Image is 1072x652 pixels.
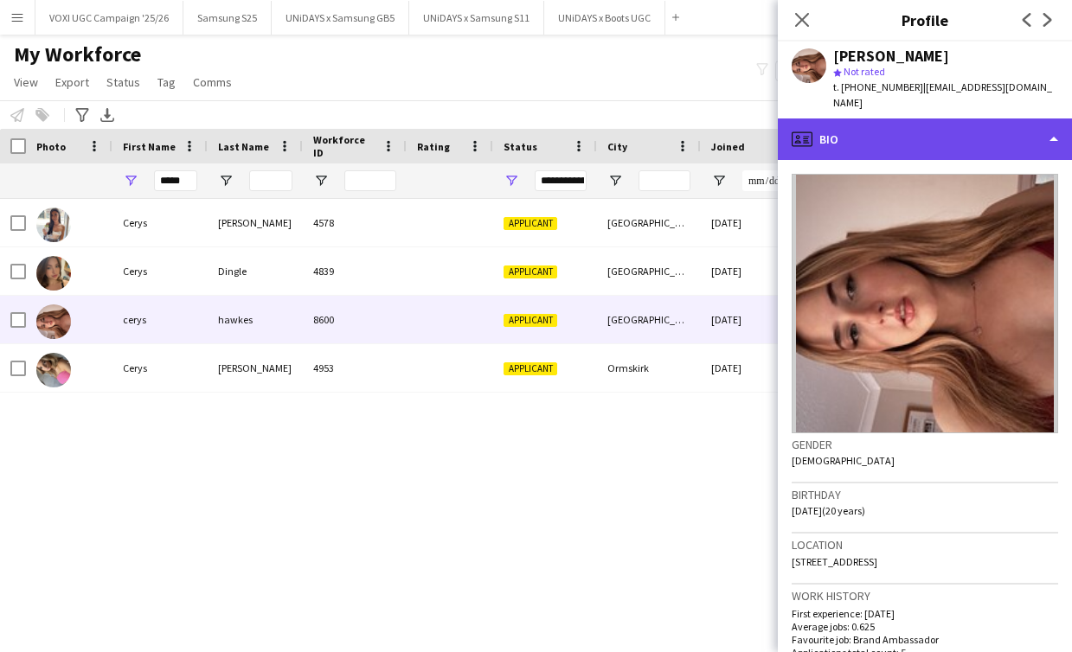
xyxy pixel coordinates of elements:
[409,1,544,35] button: UNiDAYS x Samsung S11
[778,9,1072,31] h3: Profile
[218,173,234,189] button: Open Filter Menu
[639,170,690,191] input: City Filter Input
[597,247,701,295] div: [GEOGRAPHIC_DATA]
[303,247,407,295] div: 4839
[14,42,141,67] span: My Workforce
[272,1,409,35] button: UNiDAYS x Samsung GB5
[112,199,208,246] div: Cerys
[504,314,557,327] span: Applicant
[792,588,1058,604] h3: Work history
[844,65,885,78] span: Not rated
[186,71,239,93] a: Comms
[99,71,147,93] a: Status
[792,607,1058,620] p: First experience: [DATE]
[151,71,183,93] a: Tag
[792,537,1058,553] h3: Location
[344,170,396,191] input: Workforce ID Filter Input
[303,344,407,392] div: 4953
[123,140,176,153] span: First Name
[607,173,623,189] button: Open Filter Menu
[157,74,176,90] span: Tag
[36,140,66,153] span: Photo
[833,48,949,64] div: [PERSON_NAME]
[504,265,557,278] span: Applicant
[112,344,208,392] div: Cerys
[36,353,71,387] img: Cerys Roberts
[833,80,923,93] span: t. [PHONE_NUMBER]
[183,1,272,35] button: Samsung S25
[97,105,118,125] app-action-btn: Export XLSX
[208,199,303,246] div: [PERSON_NAME]
[208,296,303,343] div: hawkes
[55,74,89,90] span: Export
[833,80,1052,109] span: | [EMAIL_ADDRESS][DOMAIN_NAME]
[112,296,208,343] div: cerys
[504,140,537,153] span: Status
[597,199,701,246] div: [GEOGRAPHIC_DATA]
[742,170,794,191] input: Joined Filter Input
[14,74,38,90] span: View
[303,296,407,343] div: 8600
[303,199,407,246] div: 4578
[36,256,71,291] img: Cerys Dingle
[792,174,1058,433] img: Crew avatar or photo
[792,487,1058,502] h3: Birthday
[313,133,376,159] span: Workforce ID
[775,61,862,81] button: Everyone9,755
[792,504,865,517] span: [DATE] (20 years)
[701,296,805,343] div: [DATE]
[36,208,71,242] img: Cerys Teague
[701,344,805,392] div: [DATE]
[72,105,93,125] app-action-btn: Advanced filters
[792,633,1058,646] p: Favourite job: Brand Ambassador
[218,140,269,153] span: Last Name
[208,344,303,392] div: [PERSON_NAME]
[48,71,96,93] a: Export
[193,74,232,90] span: Comms
[544,1,665,35] button: UNiDAYS x Boots UGC
[106,74,140,90] span: Status
[504,217,557,230] span: Applicant
[7,71,45,93] a: View
[154,170,197,191] input: First Name Filter Input
[313,173,329,189] button: Open Filter Menu
[208,247,303,295] div: Dingle
[701,247,805,295] div: [DATE]
[249,170,292,191] input: Last Name Filter Input
[504,362,557,375] span: Applicant
[792,454,895,467] span: [DEMOGRAPHIC_DATA]
[792,437,1058,452] h3: Gender
[711,173,727,189] button: Open Filter Menu
[711,140,745,153] span: Joined
[597,296,701,343] div: [GEOGRAPHIC_DATA]
[607,140,627,153] span: City
[123,173,138,189] button: Open Filter Menu
[36,304,71,339] img: cerys hawkes
[778,118,1072,160] div: Bio
[597,344,701,392] div: Ormskirk
[701,199,805,246] div: [DATE]
[112,247,208,295] div: Cerys
[417,140,450,153] span: Rating
[792,555,877,568] span: [STREET_ADDRESS]
[792,620,1058,633] p: Average jobs: 0.625
[35,1,183,35] button: VOXI UGC Campaign '25/26
[504,173,519,189] button: Open Filter Menu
